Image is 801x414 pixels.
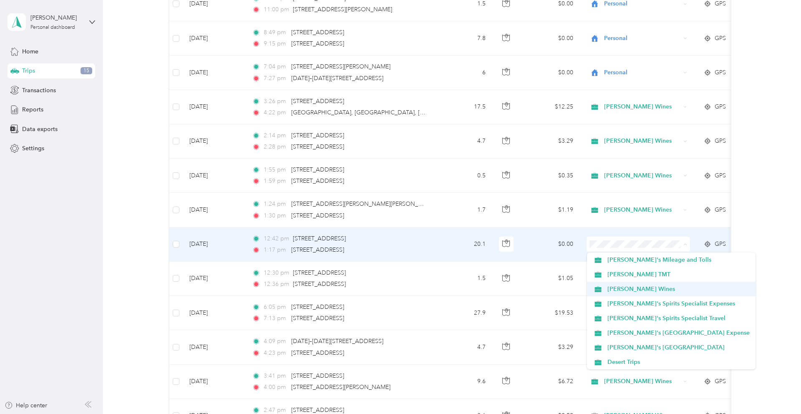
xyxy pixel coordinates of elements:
span: 1:30 pm [264,211,287,220]
td: 1.7 [437,193,492,227]
td: 4.7 [437,124,492,159]
span: [STREET_ADDRESS] [291,40,344,47]
span: 1:55 pm [264,165,287,174]
td: $12.25 [521,90,580,124]
iframe: Everlance-gr Chat Button Frame [754,367,801,414]
span: [STREET_ADDRESS] [291,177,344,184]
span: Home [22,47,38,56]
td: $3.29 [521,124,580,159]
td: 4.7 [437,330,492,364]
span: 9:15 pm [264,39,287,48]
span: 7:04 pm [264,62,287,71]
div: [PERSON_NAME] [30,13,83,22]
span: [PERSON_NAME] Wines [604,205,680,215]
td: [DATE] [183,365,245,399]
td: [DATE] [183,90,245,124]
span: 15 [81,67,92,75]
td: $0.00 [521,227,580,262]
span: 6:05 pm [264,303,287,312]
span: [PERSON_NAME]'s [GEOGRAPHIC_DATA] [607,343,750,352]
span: 4:22 pm [264,108,287,117]
span: Trips [22,66,35,75]
span: [DATE]–[DATE][STREET_ADDRESS] [291,338,383,345]
td: [DATE] [183,124,245,159]
span: GPS [715,136,726,146]
span: [STREET_ADDRESS] [291,406,344,414]
span: 8:49 pm [264,28,287,37]
td: [DATE] [183,193,245,227]
span: 2:14 pm [264,131,287,140]
td: 6 [437,56,492,90]
td: $0.00 [521,56,580,90]
span: [STREET_ADDRESS] [291,132,344,139]
span: [STREET_ADDRESS] [293,269,346,276]
span: [STREET_ADDRESS] [293,235,346,242]
span: 1:59 pm [264,177,287,186]
td: $1.19 [521,193,580,227]
span: Personal [604,68,680,77]
span: 12:42 pm [264,234,289,243]
span: [STREET_ADDRESS] [291,29,344,36]
td: $0.00 [521,21,580,56]
span: 1:24 pm [264,199,287,209]
td: [DATE] [183,56,245,90]
span: Transactions [22,86,56,95]
span: Desert Trips [607,358,750,366]
span: GPS [715,240,726,249]
td: 27.9 [437,296,492,330]
td: [DATE] [183,159,245,193]
span: Reports [22,105,43,114]
span: [STREET_ADDRESS][PERSON_NAME][PERSON_NAME] [291,200,437,207]
span: [DATE]–[DATE][STREET_ADDRESS] [291,75,383,82]
span: [STREET_ADDRESS][PERSON_NAME] [291,63,390,70]
span: [STREET_ADDRESS] [291,315,344,322]
span: GPS [715,68,726,77]
span: [STREET_ADDRESS] [291,98,344,105]
span: Settings [22,144,44,153]
span: GPS [715,377,726,386]
span: Data exports [22,125,58,134]
span: [STREET_ADDRESS][PERSON_NAME] [293,6,392,13]
td: $19.53 [521,296,580,330]
div: Personal dashboard [30,25,75,30]
span: [STREET_ADDRESS][PERSON_NAME] [291,384,390,391]
button: Help center [5,401,47,410]
td: 17.5 [437,90,492,124]
span: [STREET_ADDRESS] [291,166,344,173]
td: [DATE] [183,296,245,330]
td: [DATE] [183,21,245,56]
td: $6.72 [521,365,580,399]
span: GPS [715,102,726,111]
td: 0.5 [437,159,492,193]
span: 4:00 pm [264,383,287,392]
span: [PERSON_NAME] Wines [604,377,680,386]
span: [PERSON_NAME]'s Mileage and Tolls [607,255,750,264]
td: [DATE] [183,227,245,262]
span: 4:09 pm [264,337,287,346]
span: [STREET_ADDRESS] [291,212,344,219]
span: 7:13 pm [264,314,287,323]
span: 1:17 pm [264,245,287,255]
td: $1.05 [521,262,580,296]
span: GPS [715,205,726,215]
span: [STREET_ADDRESS] [291,246,344,253]
span: [STREET_ADDRESS] [293,280,346,288]
span: [STREET_ADDRESS] [291,372,344,379]
span: 3:26 pm [264,97,287,106]
td: [DATE] [183,330,245,364]
span: 12:30 pm [264,268,289,278]
span: [STREET_ADDRESS] [291,303,344,310]
span: Personal [604,34,680,43]
span: 12:36 pm [264,280,289,289]
td: [DATE] [183,262,245,296]
span: [STREET_ADDRESS] [291,143,344,150]
span: [PERSON_NAME] Wines [607,285,750,293]
span: [PERSON_NAME] Wines [604,171,680,180]
span: [PERSON_NAME]'s Spirits Specialist Travel [607,314,750,323]
td: $3.29 [521,330,580,364]
span: 7:27 pm [264,74,287,83]
td: 1.5 [437,262,492,296]
span: 11:00 pm [264,5,289,14]
span: [PERSON_NAME] Wines [604,136,680,146]
span: 3:41 pm [264,371,287,381]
